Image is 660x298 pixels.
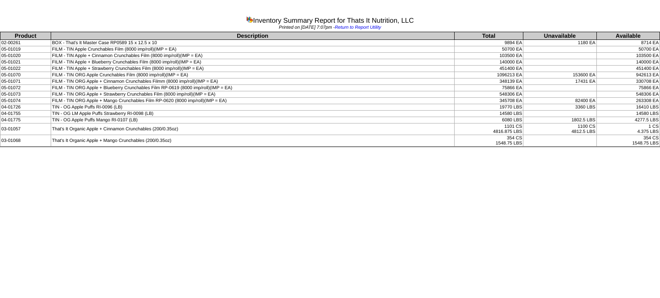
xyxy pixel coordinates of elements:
td: 04-01755 [0,111,51,117]
td: 05-01020 [0,53,51,59]
td: FILM - TIN Apple + Strawberry Crunchables Film (8000 imp/roll)(IMP = EA) [51,66,454,72]
td: 1101 CS 4816.875 LBS [454,123,523,135]
td: 942613 EA [596,72,660,78]
td: 05-01019 [0,46,51,53]
td: 05-01073 [0,91,51,98]
td: 03-01057 [0,123,51,135]
td: 548306 EA [596,91,660,98]
th: Unavailable [523,32,596,40]
img: graph.gif [246,16,253,23]
td: 50700 EA [596,46,660,53]
td: 14580 LBS [596,111,660,117]
td: 6080 LBS [454,117,523,123]
td: 50700 EA [454,46,523,53]
td: 05-01071 [0,78,51,85]
td: 354 CS 1548.75 LBS [596,135,660,147]
td: 103500 EA [454,53,523,59]
td: BOX - That's It Master Case RP0589 15 x 12.5 x 10 [51,40,454,46]
td: 153600 EA [523,72,596,78]
td: 345708 EA [454,98,523,104]
td: 05-01072 [0,85,51,91]
td: 1802.5 LBS [523,117,596,123]
td: TIN - OG Apple Puffs RI-0096 (LB) [51,104,454,111]
td: That's It Organic Apple + Mango Crunchables (200/0.35oz) [51,135,454,147]
td: 8714 EA [596,40,660,46]
td: 03-01068 [0,135,51,147]
td: 451400 EA [454,66,523,72]
a: Return to Report Utility [335,25,381,30]
td: 1180 EA [523,40,596,46]
td: 3360 LBS [523,104,596,111]
td: 348139 EA [454,78,523,85]
td: TIN - OG Apple Puffs Mango RI-0107 (LB) [51,117,454,123]
td: FILM - TIN Apple + Cinnamon Crunchables Film (8000 imp/roll)(IMP = EA) [51,53,454,59]
td: 140000 EA [454,59,523,66]
td: 14580 LBS [454,111,523,117]
td: 16410 LBS [596,104,660,111]
td: 75866 EA [454,85,523,91]
td: FILM - TIN ORG Apple + Strawberry Crunchables Film (8000 imp/roll)(IMP = EA) [51,91,454,98]
td: That's It Organic Apple + Cinnamon Crunchables (200/0.35oz) [51,123,454,135]
td: 05-01074 [0,98,51,104]
td: FILM - TIN ORG Apple Crunchables Film (8000 imp/roll)(IMP = EA) [51,72,454,78]
td: FILM - TIN ORG Apple + Cinnamon Crunchables Filmm (8000 imp/roll)(IMP = EA) [51,78,454,85]
td: 103500 EA [596,53,660,59]
td: 75866 EA [596,85,660,91]
th: Description [51,32,454,40]
td: FILM - TIN ORG Apple + Blueberry Crunchables Film RP-0619 (8000 imp/roll)(IMP = EA) [51,85,454,91]
td: 04-01775 [0,117,51,123]
td: 451400 EA [596,66,660,72]
td: TIN - OG LM Apple Puffs Strawberry RI-0098 (LB) [51,111,454,117]
td: 82400 EA [523,98,596,104]
td: 02-00261 [0,40,51,46]
th: Product [0,32,51,40]
td: 263308 EA [596,98,660,104]
td: 1100 CS 4812.5 LBS [523,123,596,135]
td: 1 CS 4.375 LBS [596,123,660,135]
td: 354 CS 1548.75 LBS [454,135,523,147]
td: 9894 EA [454,40,523,46]
td: FILM - TIN Apple + Blueberry Crunchables Film (8000 imp/roll)(IMP = EA) [51,59,454,66]
td: FILM - TIN Apple Crunchables Film (8000 imp/roll)(IMP = EA) [51,46,454,53]
th: Available [596,32,660,40]
td: 1096213 EA [454,72,523,78]
td: 19770 LBS [454,104,523,111]
td: 330708 EA [596,78,660,85]
td: 05-01070 [0,72,51,78]
td: 17431 EA [523,78,596,85]
td: 04-01726 [0,104,51,111]
td: 4277.5 LBS [596,117,660,123]
td: FILM - TIN ORG Apple + Mango Crunchables Film RP-0620 (8000 imp/roll)(IMP = EA) [51,98,454,104]
td: 140000 EA [596,59,660,66]
td: 548306 EA [454,91,523,98]
td: 05-01021 [0,59,51,66]
th: Total [454,32,523,40]
td: 05-01022 [0,66,51,72]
